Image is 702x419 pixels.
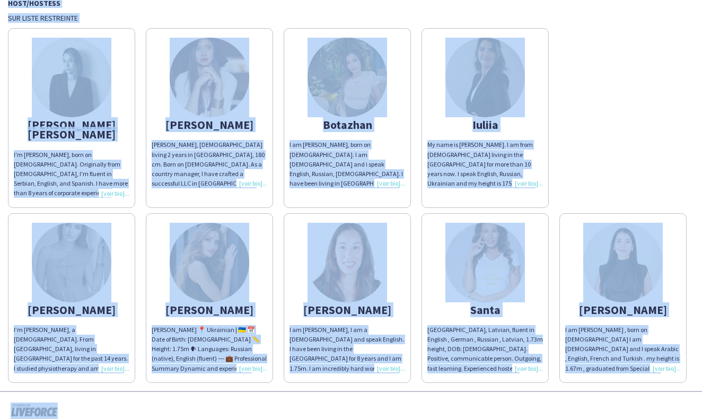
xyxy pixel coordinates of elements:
[170,223,249,302] img: thumb-16475042836232eb9b597b1.jpeg
[308,223,387,302] img: thumb-66e4070fed118.jpg
[152,140,267,188] div: [PERSON_NAME], [DEMOGRAPHIC_DATA] living 2 years in [GEOGRAPHIC_DATA], 180 cm. Born on [DEMOGRAPH...
[427,305,543,315] div: Santa
[289,325,405,373] div: I am [PERSON_NAME], I am a [DEMOGRAPHIC_DATA] and speak English. I have been living in the [GEOGR...
[427,325,543,373] div: [GEOGRAPHIC_DATA], Latvian, fluent in English , German , Russian , Latvian, 1.73m height, DOB: [D...
[11,403,58,417] img: Propulsé par Liveforce
[152,325,267,373] div: [PERSON_NAME] 📍 Ukrainian | 🇺🇦 📅 Date of Birth: [DEMOGRAPHIC_DATA] 📏 Height: 1.75m 🗣 Languages: R...
[8,13,694,23] div: Sur liste restreinte
[583,223,663,302] img: thumb-67f2125fe7cce.jpeg
[427,140,543,188] div: My name is [PERSON_NAME]. I am from [DEMOGRAPHIC_DATA] living in the [GEOGRAPHIC_DATA] for more t...
[152,305,267,315] div: [PERSON_NAME]
[14,325,129,373] div: I’m [PERSON_NAME], a [DEMOGRAPHIC_DATA]. From [GEOGRAPHIC_DATA], living in [GEOGRAPHIC_DATA] for ...
[427,120,543,129] div: Iuliia
[14,305,129,315] div: [PERSON_NAME]
[32,38,111,117] img: thumb-651c72e869b8b.jpeg
[565,305,681,315] div: [PERSON_NAME]
[289,120,405,129] div: Botazhan
[14,150,129,198] div: I'm [PERSON_NAME], born on [DEMOGRAPHIC_DATA]. Originally from [DEMOGRAPHIC_DATA], I'm fluent in ...
[445,223,525,302] img: thumb-63d0164d2fa80.jpg
[565,325,681,373] div: I am [PERSON_NAME] , born on [DEMOGRAPHIC_DATA] I am [DEMOGRAPHIC_DATA] and I speak Arabic , Engl...
[289,305,405,315] div: [PERSON_NAME]
[32,223,111,302] img: thumb-6470954d7bde5.jpeg
[445,38,525,117] img: thumb-7ecb0581-5dd7-4bef-9388-95c05104740d.jpg
[289,140,405,188] div: I am [PERSON_NAME], born on [DEMOGRAPHIC_DATA]. I am [DEMOGRAPHIC_DATA] and i speak English, Russ...
[152,120,267,129] div: [PERSON_NAME]
[170,38,249,117] img: thumb-c5c056f4-be04-4633-954f-5ffa2d4d4272.jpg
[308,38,387,117] img: thumb-661349bbd80cd.jpg
[14,120,129,139] div: [PERSON_NAME] [PERSON_NAME]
